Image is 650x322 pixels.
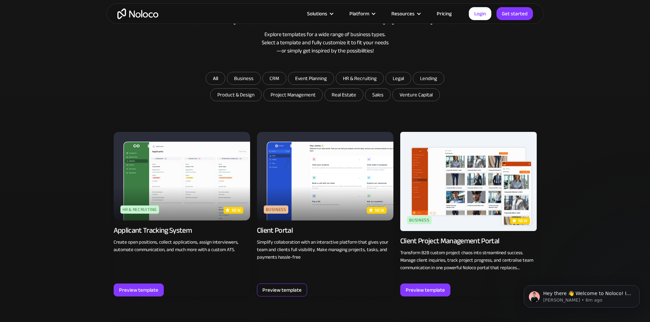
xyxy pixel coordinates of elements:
p: Simplify collaboration with an interactive platform that gives your team and clients full visibil... [257,239,393,261]
div: Business [407,216,432,224]
div: Resources [391,9,415,18]
a: home [117,9,158,19]
div: Resources [383,9,428,18]
a: Get started [496,7,533,20]
div: Solutions [299,9,341,18]
div: Applicant Tracking System [114,226,192,235]
a: Pricing [428,9,460,18]
form: Email Form [189,72,462,103]
div: Solutions [307,9,327,18]
p: new [375,207,385,214]
div: Explore templates for a wide range of business types. Select a template and fully customize it to... [114,30,537,55]
div: Preview template [262,286,302,294]
div: Preview template [119,286,158,294]
div: Preview template [406,286,445,294]
div: Client Project Management Portal [400,236,500,246]
p: new [518,217,528,224]
iframe: Intercom notifications message [514,271,650,319]
div: Client Portal [257,226,293,235]
a: BusinessnewClient Project Management PortalTransform B2B custom project chaos into streamlined su... [400,132,537,296]
div: Business [264,205,288,214]
a: BusinessnewClient PortalSimplify collaboration with an interactive platform that gives your team ... [257,132,393,296]
div: HR & Recruiting [120,205,159,214]
div: Platform [349,9,369,18]
p: Create open positions, collect applications, assign interviewers, automate communication, and muc... [114,239,250,254]
p: Transform B2B custom project chaos into streamlined success. Manage client inquiries, track proje... [400,249,537,272]
div: Platform [341,9,383,18]
a: Login [469,7,491,20]
p: new [232,207,241,214]
a: HR & RecruitingnewApplicant Tracking SystemCreate open positions, collect applications, assign in... [114,132,250,296]
a: All [206,72,225,85]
